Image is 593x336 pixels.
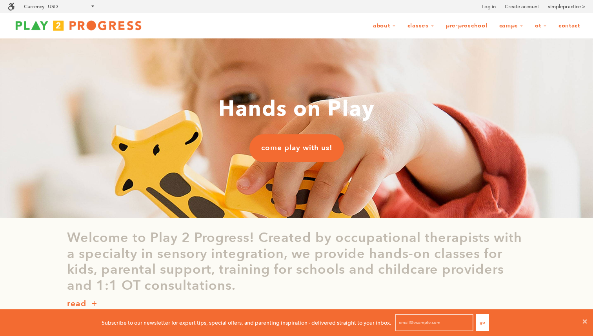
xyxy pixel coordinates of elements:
a: Create account [505,3,539,11]
p: Subscribe to our newsletter for expert tips, special offers, and parenting inspiration - delivere... [102,318,391,327]
a: simplepractice > [548,3,585,11]
a: Contact [553,18,585,33]
input: email@example.com [395,314,473,331]
img: Play2Progress logo [8,18,149,33]
a: Pre-Preschool [441,18,493,33]
a: Log in [482,3,496,11]
a: come play with us! [249,134,344,162]
span: come play with us! [261,143,332,153]
a: Classes [402,18,439,33]
p: read [67,298,86,310]
button: Go [476,314,489,331]
a: Camps [494,18,529,33]
a: OT [530,18,552,33]
a: About [368,18,401,33]
p: Welcome to Play 2 Progress! Created by occupational therapists with a specialty in sensory integr... [67,230,526,294]
label: Currency [24,4,44,9]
